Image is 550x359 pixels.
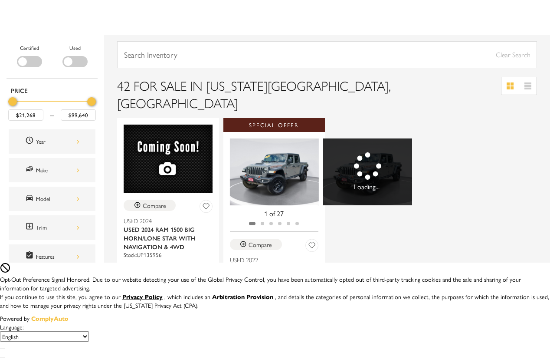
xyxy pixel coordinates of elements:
a: Used 2022 Used 2022 Jeep Gladiator Mojave With Navigation & 4WD [230,255,319,290]
div: Filter by Vehicle Type [7,43,98,78]
div: Year Year [9,129,95,154]
button: Compare Vehicle [124,200,176,211]
img: 2024 Ram 1500 Big Horn/Lone Star [124,125,213,193]
span: Used 2024 Ram 1500 Big Horn/Lone Star With Navigation & 4WD [124,225,206,251]
input: Search Inventory [117,41,537,68]
div: 1 of 27 [223,209,325,218]
div: Special Offer [223,118,325,132]
span: Features [25,251,36,262]
img: 2022 Jeep Gladiator Mojave 1 [230,138,319,205]
h5: Price [11,86,93,94]
u: Privacy Policy [122,292,163,301]
div: Features [36,252,79,261]
span: Used 2024 [124,216,206,225]
span: Year [25,136,36,147]
strong: Arbitration Provision [212,292,273,301]
div: 2 / 2 [323,138,412,205]
span: Make [25,165,36,176]
div: Stock : UP135956 [124,251,213,259]
div: Trim Trim [9,215,95,240]
span: Trim [25,222,36,233]
label: Certified [20,43,39,52]
a: Privacy Policy [122,292,164,301]
button: pricing tab [124,259,169,278]
input: Maximum [61,109,96,121]
div: Price [8,94,96,121]
button: details tab [169,259,215,278]
div: Year [36,137,79,146]
label: Used [69,43,81,52]
a: ComplyAuto [31,314,69,323]
a: Used 2024 Used 2024 Ram 1500 Big Horn/Lone Star With Navigation & 4WD [124,216,213,251]
div: Model [36,194,79,204]
span: Loading... [354,152,381,191]
span: Model [25,193,36,204]
div: Maximum Price [87,97,96,106]
div: Compare [249,240,272,248]
div: Next slide [309,213,321,232]
div: 1 / 2 [230,138,319,205]
button: Compare Vehicle [230,239,282,250]
div: Make Make [9,158,95,182]
input: Minimum [8,109,43,121]
div: Model Model [9,187,95,211]
div: Features Features [9,244,95,269]
div: Trim [36,223,79,232]
span: Used 2022 [230,255,312,264]
div: Minimum Price [8,97,17,106]
div: Compare [143,201,166,209]
span: 42 for Sale in [US_STATE][GEOGRAPHIC_DATA], [GEOGRAPHIC_DATA] [117,76,391,112]
div: Make [36,165,79,175]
